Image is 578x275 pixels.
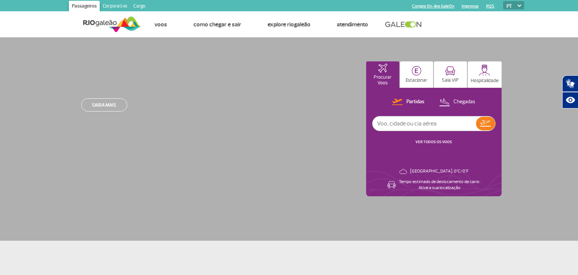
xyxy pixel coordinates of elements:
button: VER TODOS OS VOOS [413,139,454,145]
a: Saiba mais [81,98,127,112]
button: Abrir tradutor de língua de sinais. [562,75,578,92]
p: [GEOGRAPHIC_DATA]: 0°C/0°F [410,168,468,174]
a: Passageiros [69,1,100,13]
p: Sala VIP [442,78,459,83]
button: Hospitalidade [468,61,502,88]
button: Sala VIP [434,61,467,88]
img: vipRoom.svg [445,66,455,76]
a: RQS [486,4,494,9]
button: Estacionar [400,61,433,88]
p: Hospitalidade [471,78,499,84]
p: Partidas [406,98,424,105]
button: Abrir recursos assistivos. [562,92,578,108]
a: Explore RIOgaleão [268,21,310,28]
a: Corporativo [100,1,130,13]
p: Procurar Voos [370,75,395,86]
div: Plugin de acessibilidade da Hand Talk. [562,75,578,108]
a: Cargo [130,1,148,13]
a: VER TODOS OS VOOS [415,139,452,144]
button: Partidas [390,97,427,107]
a: Atendimento [337,21,368,28]
img: carParkingHome.svg [412,66,421,76]
button: Procurar Voos [366,61,399,88]
img: hospitality.svg [479,64,490,76]
p: Tempo estimado de deslocamento de carro: Ative a sua localização [399,179,480,191]
a: Como chegar e sair [193,21,241,28]
a: Voos [154,21,167,28]
p: Chegadas [453,98,475,105]
img: airplaneHomeActive.svg [378,64,387,73]
input: Voo, cidade ou cia aérea [373,116,476,131]
button: Chegadas [437,97,478,107]
a: Compra On-line GaleOn [412,4,454,9]
a: Imprensa [462,4,479,9]
p: Estacionar [406,78,427,83]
